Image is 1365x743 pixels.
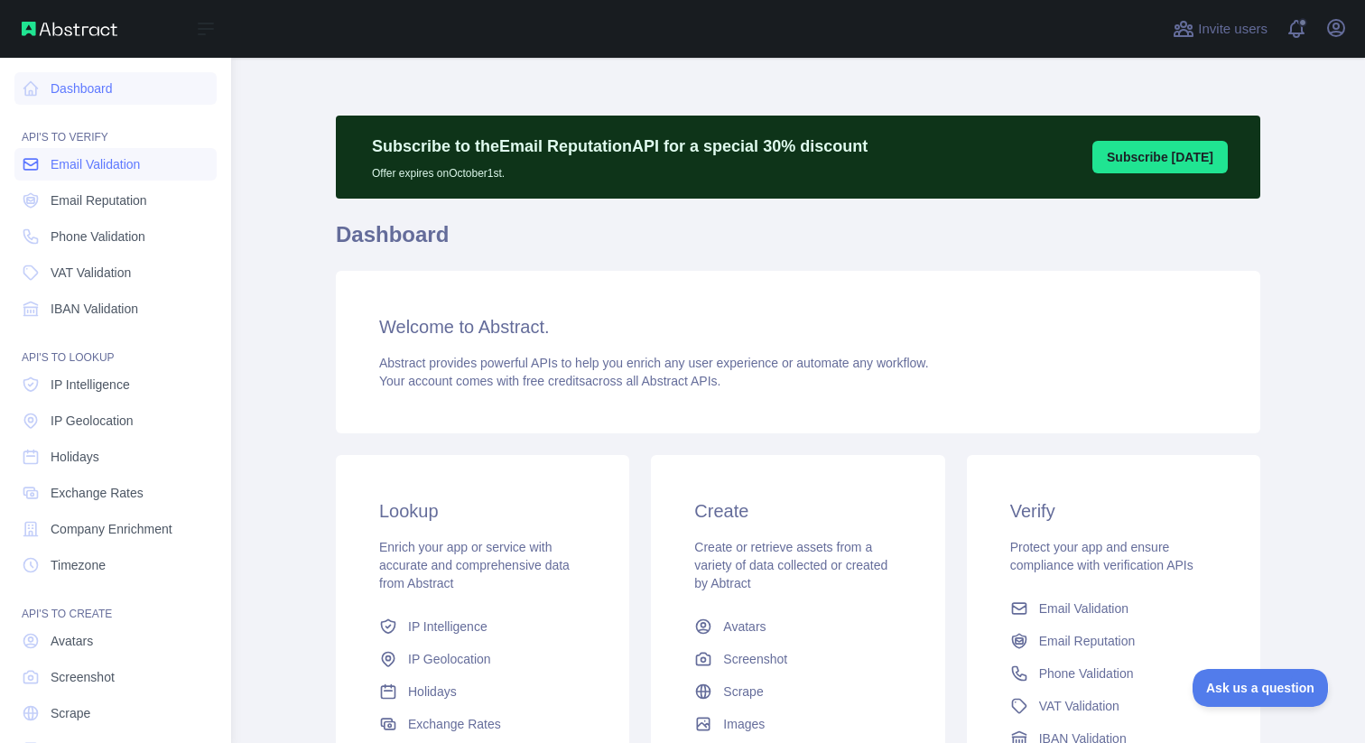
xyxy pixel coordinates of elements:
h3: Verify [1010,498,1217,524]
a: Exchange Rates [14,477,217,509]
span: Invite users [1198,19,1267,40]
span: Avatars [723,618,766,636]
span: Exchange Rates [51,484,144,502]
span: Abstract provides powerful APIs to help you enrich any user experience or automate any workflow. [379,356,929,370]
a: Scrape [687,675,908,708]
a: Email Reputation [1003,625,1224,657]
span: Avatars [51,632,93,650]
a: Exchange Rates [372,708,593,740]
a: IP Intelligence [14,368,217,401]
a: Holidays [372,675,593,708]
span: Screenshot [723,650,787,668]
iframe: Toggle Customer Support [1193,669,1329,707]
a: VAT Validation [14,256,217,289]
a: Email Validation [1003,592,1224,625]
a: Images [687,708,908,740]
a: IBAN Validation [14,293,217,325]
span: Scrape [51,704,90,722]
a: Phone Validation [1003,657,1224,690]
span: Holidays [408,683,457,701]
span: Email Validation [51,155,140,173]
h3: Create [694,498,901,524]
span: Your account comes with across all Abstract APIs. [379,374,720,388]
span: VAT Validation [1039,697,1119,715]
button: Invite users [1169,14,1271,43]
span: Phone Validation [51,228,145,246]
span: Holidays [51,448,99,466]
h3: Lookup [379,498,586,524]
span: Phone Validation [1039,664,1134,683]
img: Abstract API [22,22,117,36]
span: IBAN Validation [51,300,138,318]
a: IP Geolocation [372,643,593,675]
h3: Welcome to Abstract. [379,314,1217,339]
a: Scrape [14,697,217,729]
span: IP Geolocation [408,650,491,668]
span: Screenshot [51,668,115,686]
button: Subscribe [DATE] [1092,141,1228,173]
a: Holidays [14,441,217,473]
p: Subscribe to the Email Reputation API for a special 30 % discount [372,134,868,159]
span: Timezone [51,556,106,574]
a: IP Geolocation [14,404,217,437]
div: API'S TO LOOKUP [14,329,217,365]
span: Scrape [723,683,763,701]
span: Enrich your app or service with accurate and comprehensive data from Abstract [379,540,570,590]
span: Protect your app and ensure compliance with verification APIs [1010,540,1193,572]
div: API'S TO CREATE [14,585,217,621]
span: IP Intelligence [408,618,487,636]
span: Company Enrichment [51,520,172,538]
span: Email Reputation [1039,632,1136,650]
span: IP Intelligence [51,376,130,394]
a: IP Intelligence [372,610,593,643]
span: Email Validation [1039,599,1128,618]
a: Avatars [687,610,908,643]
a: Email Reputation [14,184,217,217]
span: Exchange Rates [408,715,501,733]
a: Dashboard [14,72,217,105]
span: Email Reputation [51,191,147,209]
a: Phone Validation [14,220,217,253]
span: Create or retrieve assets from a variety of data collected or created by Abtract [694,540,887,590]
a: Screenshot [687,643,908,675]
a: Avatars [14,625,217,657]
span: free credits [523,374,585,388]
a: Email Validation [14,148,217,181]
a: Timezone [14,549,217,581]
div: API'S TO VERIFY [14,108,217,144]
a: VAT Validation [1003,690,1224,722]
h1: Dashboard [336,220,1260,264]
span: VAT Validation [51,264,131,282]
span: IP Geolocation [51,412,134,430]
a: Screenshot [14,661,217,693]
p: Offer expires on October 1st. [372,159,868,181]
a: Company Enrichment [14,513,217,545]
span: Images [723,715,765,733]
